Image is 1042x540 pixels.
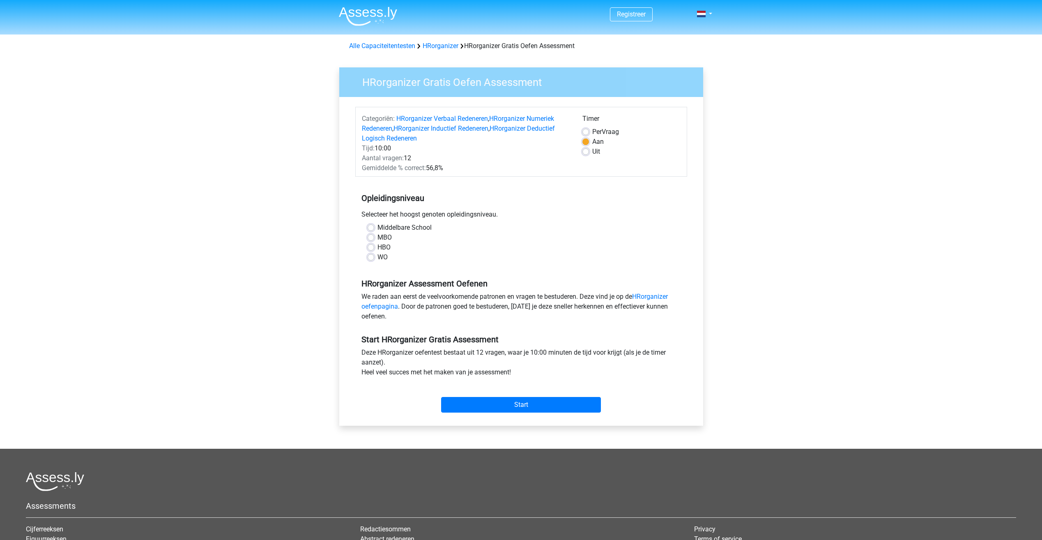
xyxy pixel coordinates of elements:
div: Deze HRorganizer oefentest bestaat uit 12 vragen, waar je 10:00 minuten de tijd voor krijgt (als ... [355,348,687,381]
label: Middelbare School [377,223,432,233]
div: 10:00 [356,143,576,153]
div: Selecteer het hoogst genoten opleidingsniveau. [355,210,687,223]
h5: Assessments [26,501,1016,511]
a: Alle Capaciteitentesten [349,42,415,50]
span: Per [592,128,602,136]
div: 56,8% [356,163,576,173]
a: Redactiesommen [360,525,411,533]
label: HBO [377,242,391,252]
div: , , , [356,114,576,143]
a: HRorganizer Inductief Redeneren [393,125,488,132]
a: Privacy [694,525,715,533]
a: Registreer [617,10,646,18]
h5: Opleidingsniveau [361,190,681,206]
h3: HRorganizer Gratis Oefen Assessment [352,73,697,89]
span: Categoriën: [362,115,395,122]
a: Cijferreeksen [26,525,63,533]
span: Aantal vragen: [362,154,404,162]
div: Timer [582,114,681,127]
span: Gemiddelde % correct: [362,164,426,172]
div: 12 [356,153,576,163]
a: HRorganizer Numeriek Redeneren [362,115,554,132]
h5: Start HRorganizer Gratis Assessment [361,335,681,344]
div: We raden aan eerst de veelvoorkomende patronen en vragen te bestuderen. Deze vind je op de . Door... [355,292,687,325]
label: Aan [592,137,604,147]
label: MBO [377,233,392,242]
a: HRorganizer oefenpagina [361,293,668,310]
a: HRorganizer Verbaal Redeneren [396,115,488,122]
span: Tijd: [362,144,375,152]
label: Uit [592,147,600,157]
a: HRorganizer [423,42,458,50]
img: Assessly [339,7,397,26]
div: HRorganizer Gratis Oefen Assessment [346,41,697,51]
img: Assessly logo [26,472,84,491]
label: WO [377,252,388,262]
h5: HRorganizer Assessment Oefenen [361,279,681,288]
label: Vraag [592,127,619,137]
input: Start [441,397,601,413]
